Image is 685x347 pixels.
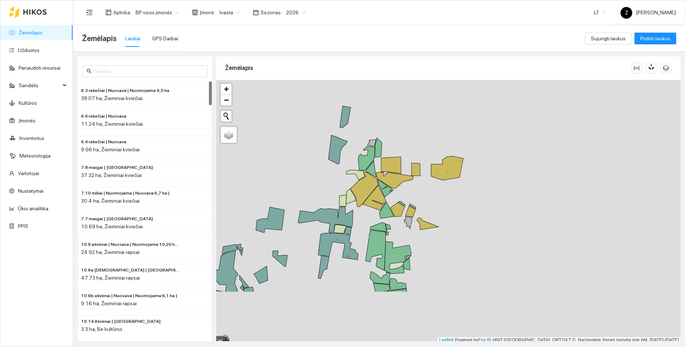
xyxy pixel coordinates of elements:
span: shop [192,10,198,15]
button: menu-fold [82,5,97,20]
a: Meteorologija [19,153,51,159]
span: 10.14 Ašvėnai | Nuosava [81,318,161,325]
button: column-width [631,62,642,74]
button: Initiate a new search [221,111,232,122]
span: 6.6 rekečiai | Nuosava [81,113,126,120]
span: 37.32 ha, Žieminiai kviečiai [81,172,142,178]
a: Leaflet [439,337,453,343]
a: Panaudoti resursai [19,65,60,71]
span: 10.69 ha, Žieminiai kviečiai [81,224,143,229]
span: menu-fold [86,9,93,16]
span: 9.66 ha, Žieminiai kviečiai [81,147,140,152]
a: Zoom out [221,95,232,106]
span: 10.6b ašvėnai | Nuosava | Nuomojama 6,1 ha | [81,292,177,299]
a: Pridėti laukus [634,36,676,41]
a: Ūkio analitika [18,206,48,211]
a: PPIS [18,223,28,229]
span: 47.73 ha, Žieminiai rapsai [81,275,140,281]
span: layout [106,10,111,15]
span: 3.3 ha, Be kultūros [81,326,122,332]
span: column-width [631,65,642,71]
a: Zoom in [221,84,232,95]
span: | [487,337,488,343]
span: 6.4 rekečiai | Nuosava [81,139,126,145]
a: Vartotojai [18,170,39,176]
span: Pridėti laukus [640,34,670,43]
a: Nustatymai [18,188,44,194]
span: Sujungti laukus [591,34,626,43]
a: Įmonės [19,118,36,123]
span: 11.24 ha, Žieminiai kviečiai [81,121,143,127]
span: + [224,84,229,93]
span: 10.9 ašvėnai | Nuosava | Nuomojama 10,20 ha | [81,241,179,248]
span: 38.07 ha, Žieminiai kviečiai [81,95,143,101]
a: Esri [478,337,486,343]
span: 2026 [286,7,305,18]
span: Žemėlapis [82,33,117,44]
span: 9.16 ha, Žieminiai rapsai [81,300,137,306]
span: 6.3 rekečiai | Nuosava | Nuomojama 9,5 ha [81,87,169,94]
span: BP visos įmonės [136,7,179,18]
button: Pridėti laukus [634,33,676,44]
span: [PERSON_NAME] [620,10,676,15]
a: Užduotys [18,47,40,53]
a: Inventorius [19,135,44,141]
span: 24.92 ha, Žieminiai rapsai [81,249,140,255]
div: Laukai [125,34,140,43]
a: Kultūros [19,100,37,106]
span: Sandėlis [19,78,60,93]
span: 10.6a ašvėnai | Nuomojama | Nuosava 6,0 ha | [81,267,179,274]
span: 7.8 maigai | Nuosava [81,164,153,171]
span: 7.10 miliai | Nuomojama | Nuosava 6,7 ha | [81,190,170,197]
input: Paieška [93,67,203,75]
div: GPS Darbai [152,34,178,43]
span: calendar [253,10,259,15]
span: Įmonė : [200,8,215,16]
button: Sujungti laukus [585,33,631,44]
div: | Powered by © HNIT-[GEOGRAPHIC_DATA]; ORT10LT ©, Nacionalinė žemės tarnyba prie AM, [DATE]-[DATE] [438,337,681,343]
span: − [224,95,229,104]
span: Ž [625,7,628,19]
span: Aplinka : [113,8,131,16]
span: LT [594,7,606,18]
a: Sujungti laukus [585,36,631,41]
a: Layers [221,127,237,143]
span: Sezonas : [261,8,282,16]
span: Ivasta [220,7,240,18]
span: 7.7 maigai | Nuomojama [81,215,153,222]
span: 30.4 ha, Žieminiai kviečiai [81,198,140,204]
a: Žemėlapis [19,30,43,36]
div: Žemėlapis [225,58,631,78]
span: search [86,69,92,74]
